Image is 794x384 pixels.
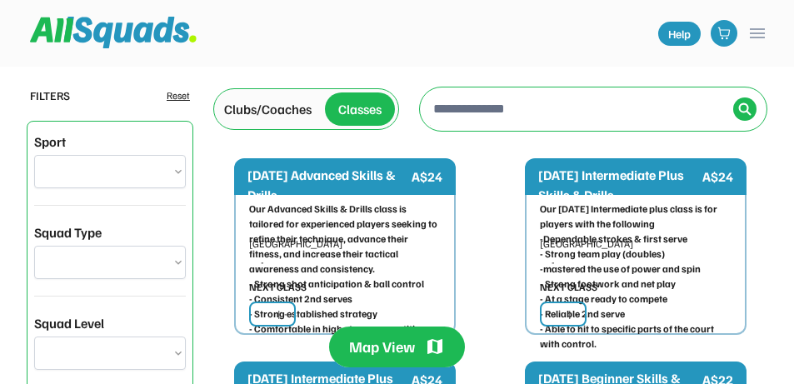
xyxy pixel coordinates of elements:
a: Help [658,22,701,46]
div: Map View [349,337,415,357]
div: | - [568,307,578,322]
div: FILTERS [30,87,70,104]
div: Reset [167,88,190,103]
div: Our Advanced Skills & Drills class is tailored for experienced players seeking to refine their te... [249,202,441,337]
div: A$24 [412,167,442,187]
div: Classes [338,99,382,119]
div: [GEOGRAPHIC_DATA] [249,237,441,252]
div: [GEOGRAPHIC_DATA] [540,237,732,252]
img: Icon%20%2838%29.svg [738,102,752,116]
button: menu [747,23,767,43]
div: A$24 [702,167,733,187]
div: NEXT CLASS [249,280,307,295]
div: - [552,255,732,270]
img: yH5BAEAAAAALAAAAAABAAEAAAIBRAA7 [257,307,271,322]
div: | - [277,307,287,322]
img: shopping-cart-01%20%281%29.svg [717,27,731,40]
div: - [261,255,441,270]
div: NEXT CLASS [540,280,597,295]
div: Sport [34,132,66,152]
div: Clubs/Coaches [224,99,312,119]
div: [DATE] Intermediate Plus Skills & Drills [538,165,699,205]
img: Squad%20Logo.svg [30,17,197,48]
img: yH5BAEAAAAALAAAAAABAAEAAAIBRAA7 [548,307,562,322]
div: Squad Type [34,222,102,242]
div: [DATE] Advanced Skills & Drills [247,165,408,205]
